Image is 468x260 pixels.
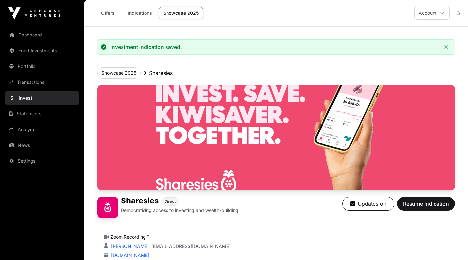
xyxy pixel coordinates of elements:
button: Close [442,42,451,52]
a: [EMAIL_ADDRESS][DOMAIN_NAME] [151,243,231,249]
span: Resume Indication [403,200,449,208]
button: Showcase 2025 [97,67,141,79]
p: Sharesies [149,69,173,77]
p: Democratising access to investing and wealth-building. [121,207,240,214]
iframe: Chat Widget [435,228,468,260]
a: Portfolio [5,59,79,74]
img: Sharesies [97,197,118,218]
a: Transactions [5,75,79,89]
a: Statements [5,106,79,121]
button: Resume Indication [397,197,455,211]
a: Showcase 2025 [159,7,203,19]
button: Account [414,7,450,20]
a: Settings [5,154,79,168]
a: Dashboard [5,28,79,42]
a: News [5,138,79,153]
a: Analysis [5,122,79,137]
img: Sharesies [97,85,455,190]
a: Resume Indication [397,203,455,210]
a: Offers [95,7,121,19]
a: Invest [5,91,79,105]
div: Investment indication saved. [110,44,182,50]
h1: Sharesies [121,197,159,206]
a: [DOMAIN_NAME] [108,252,149,258]
a: Indications [123,7,156,19]
img: Icehouse Ventures Logo [8,7,60,20]
a: Zoom Recording [110,234,149,240]
button: Updates on [342,197,394,211]
span: Direct [164,199,176,204]
a: [PERSON_NAME] [110,243,149,249]
a: Fund Investments [5,43,79,58]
